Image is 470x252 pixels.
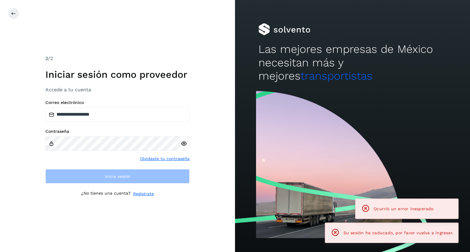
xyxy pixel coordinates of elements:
[105,174,130,178] span: Inicia sesión
[374,206,433,211] span: Ocurrió un error inesperado
[133,191,154,197] a: Regístrate
[343,230,453,235] span: Su sesión ha caducado, por favor vuelva a ingresar.
[45,100,190,105] label: Correo electrónico
[301,69,373,82] span: transportistas
[258,43,447,83] h2: Las mejores empresas de México necesitan más y mejores
[81,191,131,197] p: ¿No tienes una cuenta?
[45,56,48,61] span: 2
[45,87,190,93] h3: Accede a tu cuenta
[45,169,190,184] button: Inicia sesión
[140,156,190,162] a: Olvidaste tu contraseña
[45,129,190,134] label: Contraseña
[45,69,190,80] h1: Iniciar sesión como proveedor
[45,55,190,62] div: /2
